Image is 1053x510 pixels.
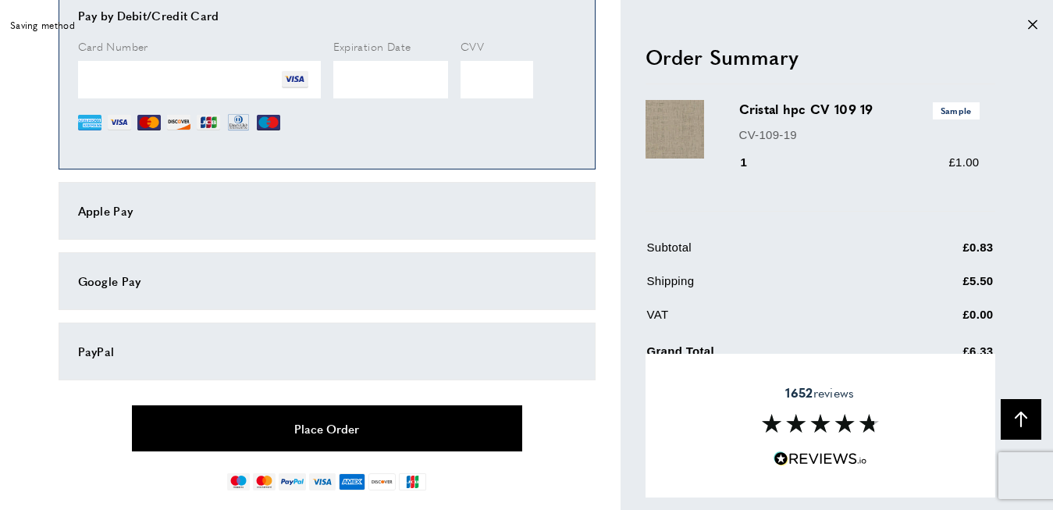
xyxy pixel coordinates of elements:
[197,111,220,134] img: JCB.png
[933,102,980,119] span: Sample
[132,405,522,451] button: Place Order
[739,153,770,172] div: 1
[785,385,854,401] span: reviews
[339,473,366,490] img: american-express
[10,18,75,33] span: Saving method
[78,272,576,291] div: Google Pay
[886,305,994,336] td: £0.00
[399,473,426,490] img: jcb
[333,61,449,98] iframe: Secure Credit Card Frame - Expiration Date
[785,383,813,401] strong: 1652
[309,473,335,490] img: visa
[647,339,884,373] td: Grand Total
[78,6,576,25] div: Pay by Debit/Credit Card
[78,202,576,220] div: Apple Pay
[646,42,995,70] h2: Order Summary
[774,451,867,466] img: Reviews.io 5 stars
[282,66,308,93] img: VI.png
[647,272,884,302] td: Shipping
[368,473,396,490] img: discover
[647,238,884,269] td: Subtotal
[227,473,250,490] img: maestro
[948,155,979,169] span: £1.00
[279,473,306,490] img: paypal
[1028,18,1037,33] div: Close message
[137,111,161,134] img: MC.png
[108,111,131,134] img: VI.png
[253,473,276,490] img: mastercard
[762,414,879,433] img: Reviews section
[646,100,704,159] img: Cristal hpc CV 109 19
[739,100,980,119] h3: Cristal hpc CV 109 19
[647,305,884,336] td: VAT
[167,111,190,134] img: DI.png
[257,111,280,134] img: MI.png
[78,111,101,134] img: AE.png
[78,342,576,361] div: PayPal
[739,125,980,144] p: CV-109-19
[226,111,251,134] img: DN.png
[461,61,533,98] iframe: Secure Credit Card Frame - CVV
[886,339,994,373] td: £6.33
[886,272,994,302] td: £5.50
[886,238,994,269] td: £0.83
[78,61,321,98] iframe: Secure Credit Card Frame - Credit Card Number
